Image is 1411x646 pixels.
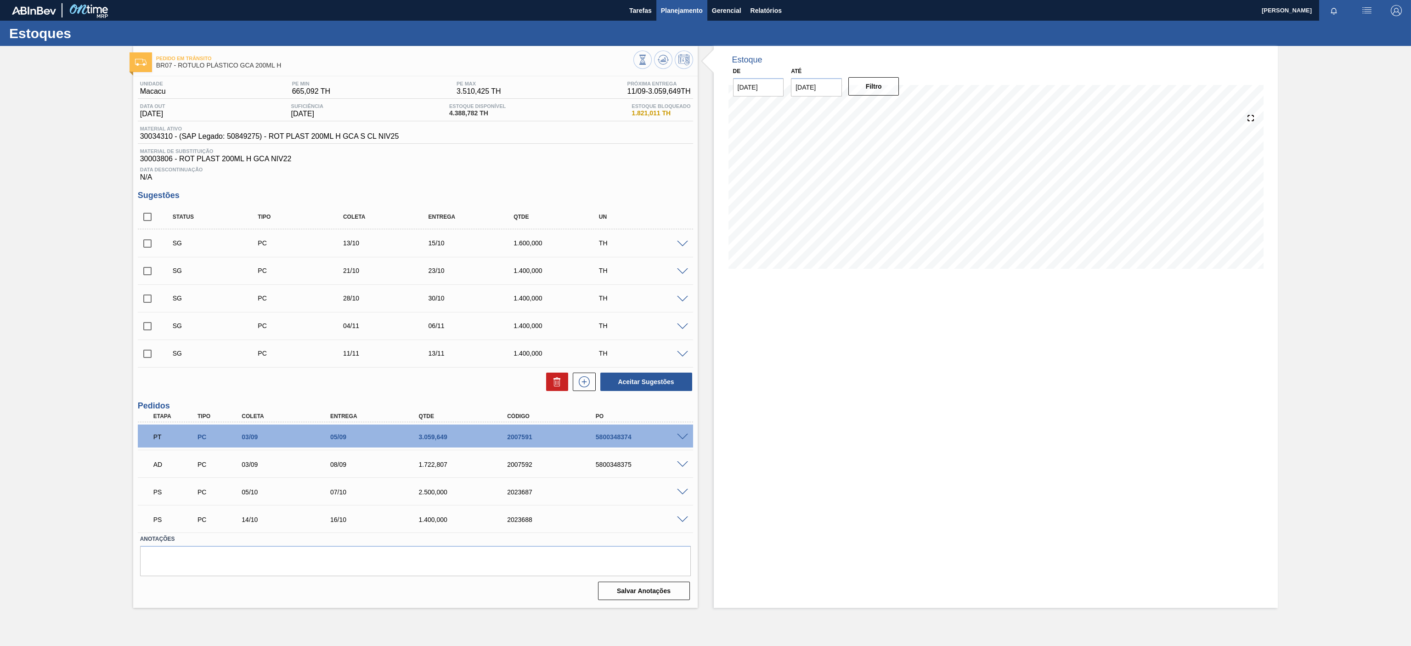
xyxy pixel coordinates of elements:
[291,103,323,109] span: Suficiência
[791,78,842,96] input: dd/mm/yyyy
[151,413,200,419] div: Etapa
[140,87,166,96] span: Macacu
[170,322,269,329] div: Sugestão Criada
[239,516,341,523] div: 14/10/2025
[239,433,341,441] div: 03/09/2025
[170,214,269,220] div: Status
[733,78,784,96] input: dd/mm/yyyy
[255,295,354,302] div: Pedido de Compra
[593,413,695,419] div: PO
[426,239,525,247] div: 15/10/2025
[195,461,244,468] div: Pedido de Compra
[195,516,244,523] div: Pedido de Compra
[151,427,200,447] div: Pedido em Trânsito
[505,488,607,496] div: 2023687
[138,191,693,200] h3: Sugestões
[239,488,341,496] div: 05/10/2025
[598,582,690,600] button: Salvar Anotações
[629,5,652,16] span: Tarefas
[138,401,693,411] h3: Pedidos
[12,6,56,15] img: TNhmsLtSVTkK8tSr43FrP2fwEKptu5GPRR3wAAAABJRU5ErkJggg==
[1361,5,1372,16] img: userActions
[140,533,691,546] label: Anotações
[151,482,200,502] div: Aguardando PC SAP
[597,267,695,274] div: TH
[341,214,439,220] div: Coleta
[417,433,519,441] div: 3.059,649
[1319,4,1349,17] button: Notificações
[153,433,198,441] p: PT
[417,461,519,468] div: 1.722,807
[239,461,341,468] div: 03/09/2025
[153,488,198,496] p: PS
[417,413,519,419] div: Qtde
[170,295,269,302] div: Sugestão Criada
[291,110,323,118] span: [DATE]
[426,350,525,357] div: 13/11/2025
[255,267,354,274] div: Pedido de Compra
[292,87,330,96] span: 665,092 TH
[170,239,269,247] div: Sugestão Criada
[195,488,244,496] div: Pedido de Compra
[457,81,501,86] span: PE MAX
[732,55,762,65] div: Estoque
[597,239,695,247] div: TH
[568,373,596,391] div: Nova sugestão
[751,5,782,16] span: Relatórios
[292,81,330,86] span: PE MIN
[627,87,691,96] span: 11/09 - 3.059,649 TH
[627,81,691,86] span: Próxima Entrega
[791,68,801,74] label: Até
[341,350,439,357] div: 11/11/2025
[417,488,519,496] div: 2.500,000
[848,77,899,96] button: Filtro
[140,148,691,154] span: Material de Substituição
[449,110,506,117] span: 4.388,782 TH
[597,214,695,220] div: UN
[170,267,269,274] div: Sugestão Criada
[426,295,525,302] div: 30/10/2025
[511,267,610,274] div: 1.400,000
[1391,5,1402,16] img: Logout
[170,350,269,357] div: Sugestão Criada
[195,413,244,419] div: Tipo
[153,516,198,523] p: PS
[505,461,607,468] div: 2007592
[632,110,690,117] span: 1.821,011 TH
[341,239,439,247] div: 13/10/2025
[426,214,525,220] div: Entrega
[511,295,610,302] div: 1.400,000
[654,51,672,69] button: Atualizar Gráfico
[675,51,693,69] button: Programar Estoque
[511,214,610,220] div: Qtde
[328,433,430,441] div: 05/09/2025
[140,81,166,86] span: Unidade
[426,322,525,329] div: 06/11/2025
[156,56,633,61] span: Pedido em Trânsito
[255,214,354,220] div: Tipo
[328,516,430,523] div: 16/10/2025
[328,461,430,468] div: 08/09/2025
[140,126,399,131] span: Material ativo
[733,68,741,74] label: De
[341,322,439,329] div: 04/11/2025
[449,103,506,109] span: Estoque Disponível
[151,454,200,475] div: Aguardando Descarga
[597,322,695,329] div: TH
[156,62,633,69] span: BR07 - RÓTULO PLÁSTICO GCA 200ML H
[239,413,341,419] div: Coleta
[140,155,691,163] span: 30003806 - ROT PLAST 200ML H GCA NIV22
[140,110,165,118] span: [DATE]
[542,373,568,391] div: Excluir Sugestões
[140,103,165,109] span: Data out
[417,516,519,523] div: 1.400,000
[457,87,501,96] span: 3.510,425 TH
[328,413,430,419] div: Entrega
[633,51,652,69] button: Visão Geral dos Estoques
[140,132,399,141] span: 30034310 - (SAP Legado: 50849275) - ROT PLAST 200ML H GCA S CL NIV25
[596,372,693,392] div: Aceitar Sugestões
[255,239,354,247] div: Pedido de Compra
[597,295,695,302] div: TH
[341,295,439,302] div: 28/10/2025
[255,350,354,357] div: Pedido de Compra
